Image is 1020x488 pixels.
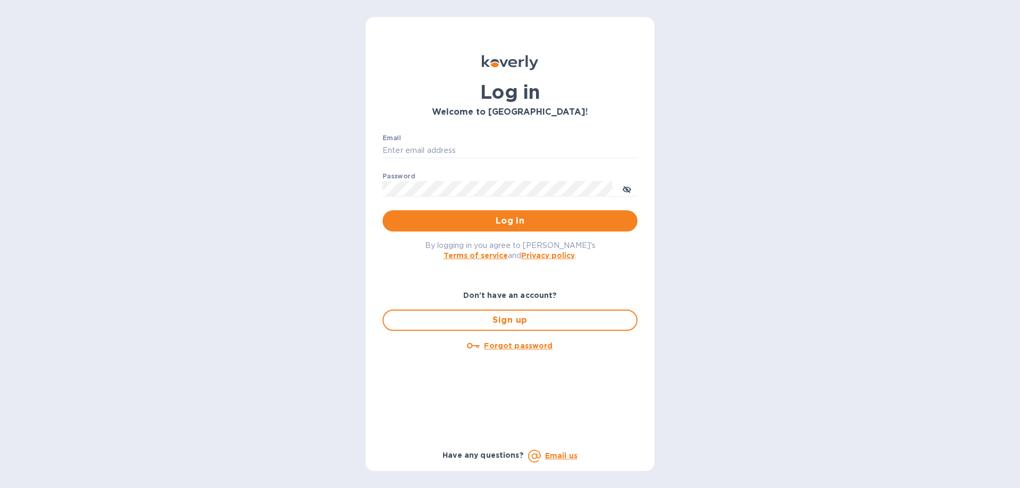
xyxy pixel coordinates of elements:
[521,251,575,260] a: Privacy policy
[382,143,637,159] input: Enter email address
[382,107,637,117] h3: Welcome to [GEOGRAPHIC_DATA]!
[382,210,637,232] button: Log in
[425,241,596,260] span: By logging in you agree to [PERSON_NAME]'s and .
[443,451,524,459] b: Have any questions?
[382,135,401,141] label: Email
[616,178,637,199] button: toggle password visibility
[545,451,577,460] a: Email us
[444,251,508,260] a: Terms of service
[382,310,637,331] button: Sign up
[391,215,629,227] span: Log in
[482,55,538,70] img: Koverly
[382,81,637,103] h1: Log in
[463,291,557,299] b: Don't have an account?
[392,314,628,327] span: Sign up
[484,341,552,350] u: Forgot password
[382,173,415,179] label: Password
